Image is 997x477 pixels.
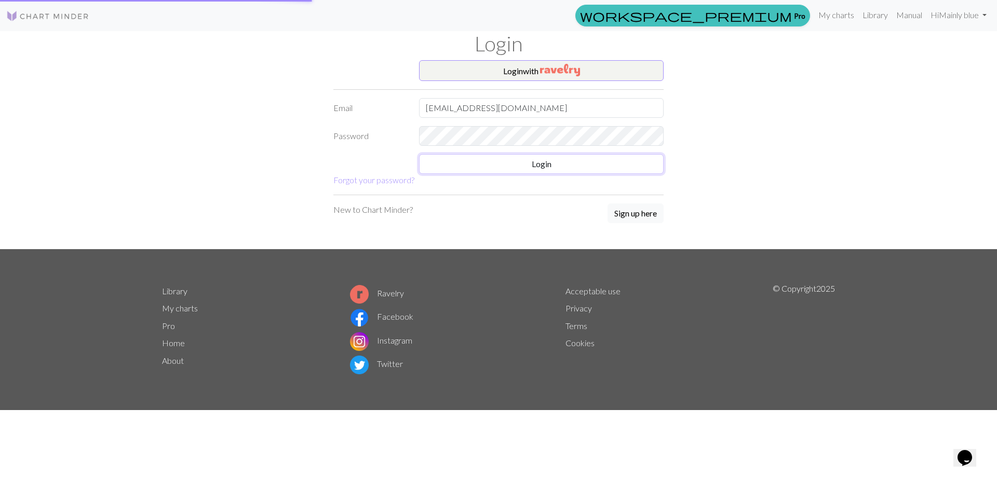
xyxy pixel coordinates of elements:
button: Loginwith [419,60,664,81]
iframe: chat widget [953,435,987,467]
a: Manual [892,5,926,25]
p: New to Chart Minder? [333,203,413,216]
a: Cookies [565,338,595,348]
a: Instagram [350,335,412,345]
a: Sign up here [608,203,664,224]
img: Twitter logo [350,356,369,374]
img: Instagram logo [350,332,369,351]
a: Privacy [565,303,592,313]
img: Logo [6,10,89,22]
a: Facebook [350,311,413,321]
button: Sign up here [608,203,664,223]
a: Library [162,286,187,296]
p: © Copyright 2025 [773,282,835,377]
a: Library [858,5,892,25]
a: Forgot your password? [333,175,414,185]
label: Email [327,98,413,118]
label: Password [327,126,413,146]
a: Pro [575,5,810,26]
img: Ravelry [540,64,580,76]
a: Twitter [350,359,403,369]
button: Login [419,154,664,174]
a: My charts [162,303,198,313]
a: Home [162,338,185,348]
a: Pro [162,321,175,331]
img: Ravelry logo [350,285,369,304]
a: Acceptable use [565,286,621,296]
img: Facebook logo [350,308,369,327]
a: Terms [565,321,587,331]
h1: Login [156,31,841,56]
a: About [162,356,184,365]
a: HiMainly blue [926,5,991,25]
a: My charts [814,5,858,25]
span: workspace_premium [580,8,792,23]
a: Ravelry [350,288,404,298]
